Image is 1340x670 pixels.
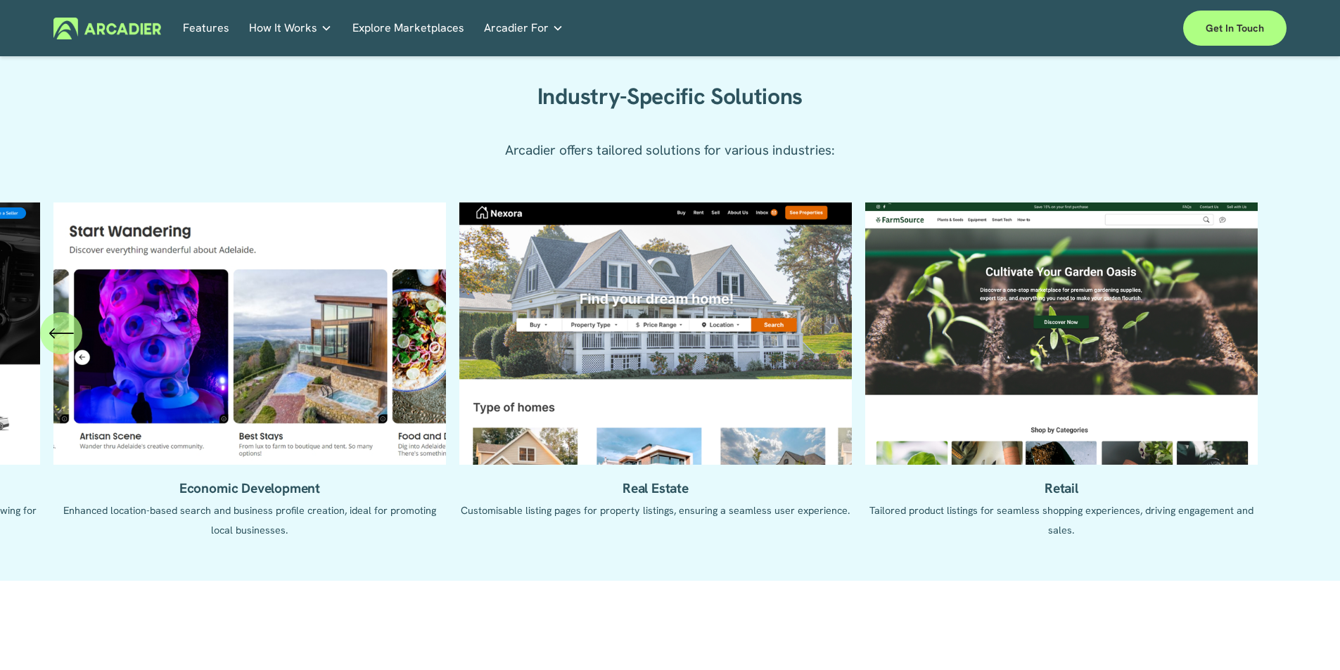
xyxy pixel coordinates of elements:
[249,18,332,39] a: folder dropdown
[484,18,563,39] a: folder dropdown
[505,141,835,159] span: Arcadier offers tailored solutions for various industries:
[1270,603,1340,670] iframe: Chat Widget
[183,18,229,39] a: Features
[352,18,464,39] a: Explore Marketplaces
[484,18,549,38] span: Arcadier For
[249,18,317,38] span: How It Works
[40,312,82,354] button: Previous
[1270,603,1340,670] div: Sohbet Aracı
[53,18,161,39] img: Arcadier
[1183,11,1287,46] a: Get in touch
[473,83,867,111] h2: Industry-Specific Solutions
